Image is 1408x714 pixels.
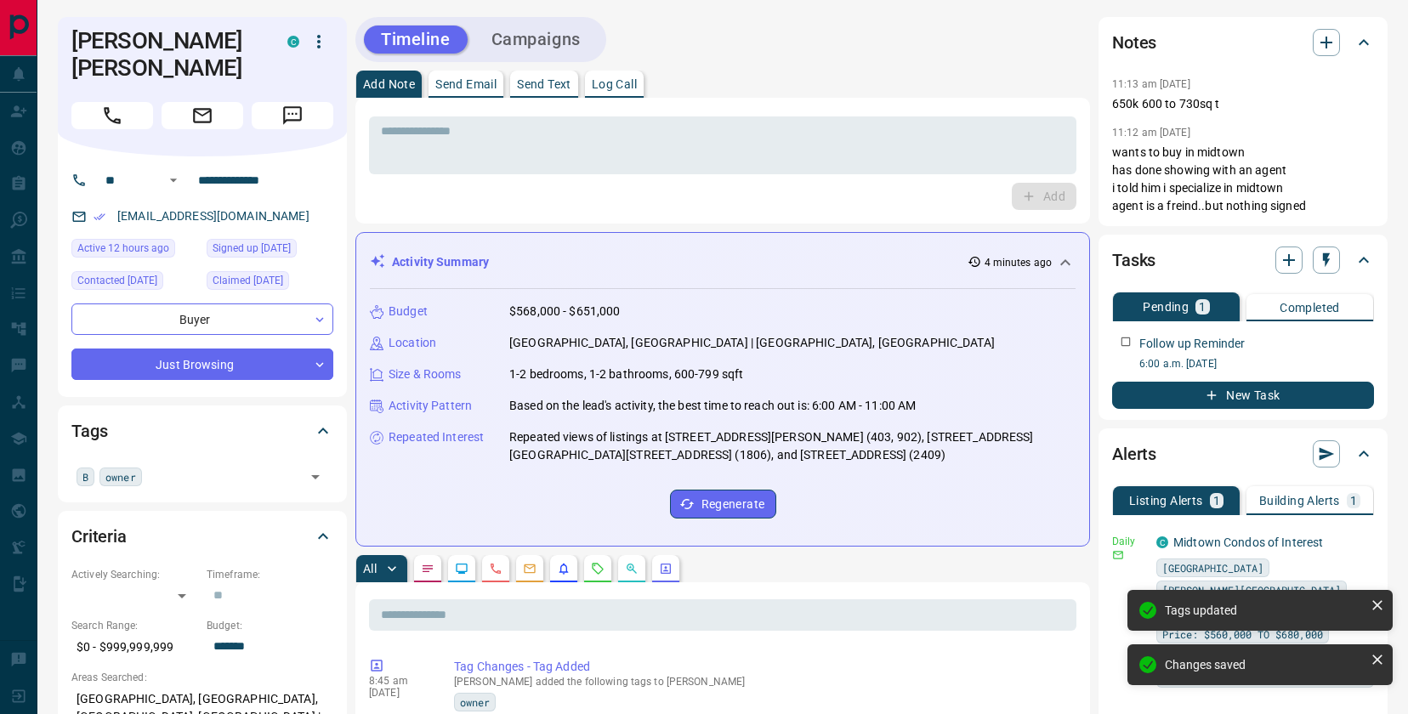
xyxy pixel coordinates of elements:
[389,365,462,383] p: Size & Rooms
[455,562,468,575] svg: Lead Browsing Activity
[509,365,743,383] p: 1-2 bedrooms, 1-2 bathrooms, 600-799 sqft
[1162,559,1263,576] span: [GEOGRAPHIC_DATA]
[163,170,184,190] button: Open
[71,670,333,685] p: Areas Searched:
[82,468,88,485] span: B
[252,102,333,129] span: Message
[1112,433,1374,474] div: Alerts
[71,567,198,582] p: Actively Searching:
[1112,246,1155,274] h2: Tasks
[389,397,472,415] p: Activity Pattern
[985,255,1052,270] p: 4 minutes ago
[369,675,429,687] p: 8:45 am
[474,25,598,54] button: Campaigns
[1112,549,1124,561] svg: Email
[1112,240,1374,280] div: Tasks
[1280,302,1340,314] p: Completed
[363,78,415,90] p: Add Note
[557,562,571,575] svg: Listing Alerts
[1162,581,1341,598] span: [PERSON_NAME][GEOGRAPHIC_DATA]
[489,562,502,575] svg: Calls
[1112,95,1374,113] p: 650k 600 to 730sq t
[1165,658,1364,671] div: Changes saved
[71,411,333,451] div: Tags
[1112,382,1374,409] button: New Task
[592,78,637,90] p: Log Call
[1112,29,1156,56] h2: Notes
[71,523,127,550] h2: Criteria
[71,516,333,557] div: Criteria
[71,618,198,633] p: Search Range:
[454,676,1070,688] p: [PERSON_NAME] added the following tags to [PERSON_NAME]
[509,334,995,352] p: [GEOGRAPHIC_DATA], [GEOGRAPHIC_DATA] | [GEOGRAPHIC_DATA], [GEOGRAPHIC_DATA]
[1259,495,1340,507] p: Building Alerts
[117,209,309,223] a: [EMAIL_ADDRESS][DOMAIN_NAME]
[71,303,333,335] div: Buyer
[287,36,299,48] div: condos.ca
[71,102,153,129] span: Call
[1139,356,1374,371] p: 6:00 a.m. [DATE]
[389,428,484,446] p: Repeated Interest
[207,271,333,295] div: Mon Mar 04 2019
[454,658,1070,676] p: Tag Changes - Tag Added
[1112,440,1156,467] h2: Alerts
[77,240,169,257] span: Active 12 hours ago
[1143,301,1189,313] p: Pending
[207,567,333,582] p: Timeframe:
[77,272,157,289] span: Contacted [DATE]
[1112,127,1190,139] p: 11:12 am [DATE]
[389,334,436,352] p: Location
[591,562,605,575] svg: Requests
[1165,603,1364,617] div: Tags updated
[509,303,621,320] p: $568,000 - $651,000
[213,240,291,257] span: Signed up [DATE]
[363,563,377,575] p: All
[207,618,333,633] p: Budget:
[421,562,434,575] svg: Notes
[670,490,776,518] button: Regenerate
[509,397,916,415] p: Based on the lead's activity, the best time to reach out is: 6:00 AM - 11:00 AM
[509,428,1076,464] p: Repeated views of listings at [STREET_ADDRESS][PERSON_NAME] (403, 902), [STREET_ADDRESS][GEOGRAPH...
[1112,144,1374,215] p: wants to buy in midtown has done showing with an agent i told him i specialize in midtown agent i...
[625,562,639,575] svg: Opportunities
[369,687,429,699] p: [DATE]
[1112,22,1374,63] div: Notes
[389,303,428,320] p: Budget
[1112,534,1146,549] p: Daily
[1112,78,1190,90] p: 11:13 am [DATE]
[1139,335,1245,353] p: Follow up Reminder
[1173,535,1323,549] a: Midtown Condos of Interest
[1156,536,1168,548] div: condos.ca
[523,562,537,575] svg: Emails
[460,694,490,711] span: owner
[162,102,243,129] span: Email
[304,465,327,489] button: Open
[517,78,571,90] p: Send Text
[364,25,468,54] button: Timeline
[71,239,198,263] div: Sun Oct 12 2025
[105,468,136,485] span: owner
[1129,495,1203,507] p: Listing Alerts
[213,272,283,289] span: Claimed [DATE]
[94,211,105,223] svg: Email Verified
[207,239,333,263] div: Sun Mar 03 2019
[1213,495,1220,507] p: 1
[370,246,1076,278] div: Activity Summary4 minutes ago
[71,27,262,82] h1: [PERSON_NAME] [PERSON_NAME]
[1350,495,1357,507] p: 1
[659,562,673,575] svg: Agent Actions
[435,78,497,90] p: Send Email
[1199,301,1206,313] p: 1
[71,348,333,380] div: Just Browsing
[71,417,107,445] h2: Tags
[71,633,198,661] p: $0 - $999,999,999
[71,271,198,295] div: Sun Feb 19 2023
[392,253,489,271] p: Activity Summary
